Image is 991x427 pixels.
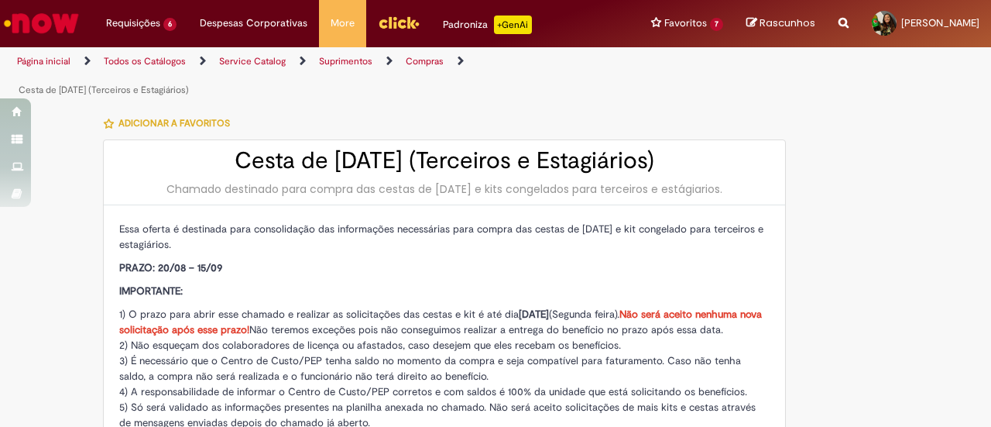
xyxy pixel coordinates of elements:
span: Essa oferta é destinada para consolidação das informações necessárias para compra das cestas de [... [119,222,763,251]
span: Rascunhos [760,15,815,30]
span: Favoritos [664,15,707,31]
span: IMPORTANTE: [119,284,183,298]
h2: Cesta de [DATE] (Terceiros e Estagiários) [119,148,770,174]
a: Cesta de [DATE] (Terceiros e Estagiários) [19,84,189,96]
a: Service Catalog [219,55,286,67]
strong: [DATE] [519,308,549,321]
img: ServiceNow [2,8,81,39]
a: Página inicial [17,55,70,67]
a: Suprimentos [319,55,372,67]
span: 7 [710,18,723,31]
span: 2) Não esqueçam dos colaboradores de licença ou afastados, caso desejem que eles recebam os benef... [119,339,621,352]
span: PRAZO: 20/08 – 15/09 [119,261,222,274]
span: 6 [163,18,177,31]
div: Chamado destinado para compra das cestas de [DATE] e kits congelados para terceiros e estágiarios. [119,181,770,197]
div: Padroniza [443,15,532,34]
ul: Trilhas de página [12,47,649,105]
a: Rascunhos [746,16,815,31]
span: 1) O prazo para abrir esse chamado e realizar as solicitações das cestas e kit é até dia (Segunda... [119,308,762,336]
span: Adicionar a Favoritos [118,117,230,129]
span: 3) É necessário que o Centro de Custo/PEP tenha saldo no momento da compra e seja compatível para... [119,354,741,383]
span: More [331,15,355,31]
span: Despesas Corporativas [200,15,307,31]
a: Compras [406,55,444,67]
a: Todos os Catálogos [104,55,186,67]
span: [PERSON_NAME] [901,16,979,29]
span: Requisições [106,15,160,31]
img: click_logo_yellow_360x200.png [378,11,420,34]
button: Adicionar a Favoritos [103,107,238,139]
span: 4) A responsabilidade de informar o Centro de Custo/PEP corretos e com saldos é 100% da unidade q... [119,385,747,398]
p: +GenAi [494,15,532,34]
